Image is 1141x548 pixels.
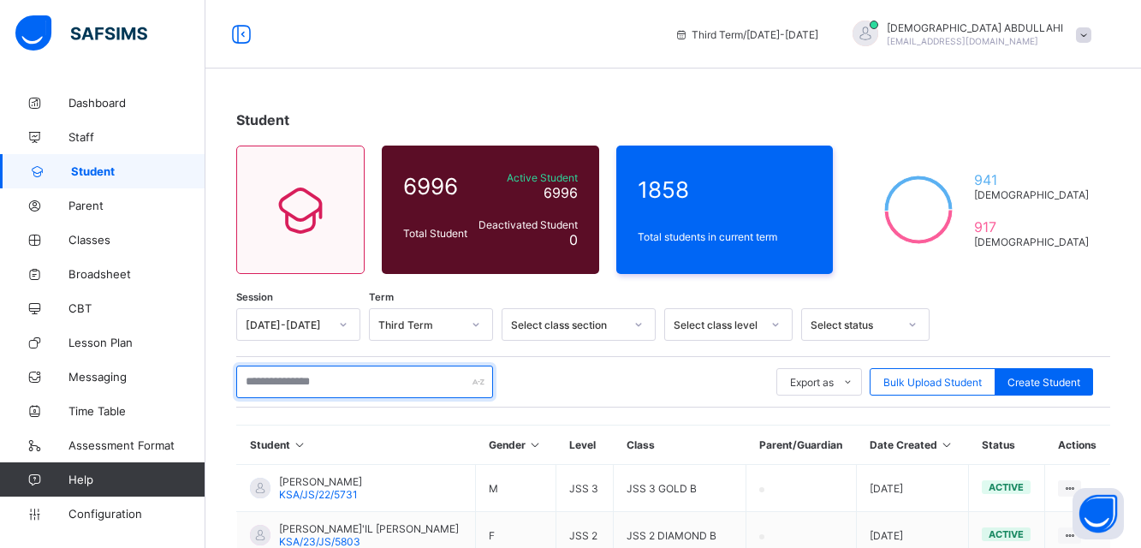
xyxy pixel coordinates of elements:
[989,481,1024,493] span: active
[68,301,205,315] span: CBT
[237,426,476,465] th: Student
[403,173,469,200] span: 6996
[857,426,969,465] th: Date Created
[974,171,1089,188] span: 941
[476,426,556,465] th: Gender
[1045,426,1110,465] th: Actions
[790,376,834,389] span: Export as
[399,223,473,244] div: Total Student
[68,130,205,144] span: Staff
[293,438,307,451] i: Sort in Ascending Order
[674,28,818,41] span: session/term information
[638,230,812,243] span: Total students in current term
[528,438,543,451] i: Sort in Ascending Order
[974,188,1089,201] span: [DEMOGRAPHIC_DATA]
[68,473,205,486] span: Help
[68,370,205,384] span: Messaging
[279,488,358,501] span: KSA/JS/22/5731
[236,291,273,303] span: Session
[835,21,1100,49] div: MUHAMMADABDULLAHI
[674,319,761,331] div: Select class level
[974,235,1089,248] span: [DEMOGRAPHIC_DATA]
[969,426,1045,465] th: Status
[478,218,578,231] span: Deactivated Student
[68,438,205,452] span: Assessment Format
[1073,488,1124,539] button: Open asap
[887,21,1063,34] span: [DEMOGRAPHIC_DATA] ABDULLAHI
[71,164,205,178] span: Student
[279,522,459,535] span: [PERSON_NAME]'IL [PERSON_NAME]
[614,465,746,512] td: JSS 3 GOLD B
[15,15,147,51] img: safsims
[989,528,1024,540] span: active
[614,426,746,465] th: Class
[68,507,205,521] span: Configuration
[811,319,898,331] div: Select status
[746,426,857,465] th: Parent/Guardian
[974,218,1089,235] span: 917
[369,291,394,303] span: Term
[476,465,556,512] td: M
[68,404,205,418] span: Time Table
[378,319,461,331] div: Third Term
[569,231,578,248] span: 0
[279,475,362,488] span: [PERSON_NAME]
[478,171,578,184] span: Active Student
[246,319,329,331] div: [DATE]-[DATE]
[556,426,614,465] th: Level
[68,267,205,281] span: Broadsheet
[511,319,624,331] div: Select class section
[544,184,578,201] span: 6996
[1007,376,1080,389] span: Create Student
[940,438,954,451] i: Sort in Ascending Order
[556,465,614,512] td: JSS 3
[68,233,205,247] span: Classes
[68,199,205,212] span: Parent
[887,36,1038,46] span: [EMAIL_ADDRESS][DOMAIN_NAME]
[883,376,982,389] span: Bulk Upload Student
[68,336,205,349] span: Lesson Plan
[236,111,289,128] span: Student
[279,535,360,548] span: KSA/23/JS/5803
[68,96,205,110] span: Dashboard
[857,465,969,512] td: [DATE]
[638,176,812,203] span: 1858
